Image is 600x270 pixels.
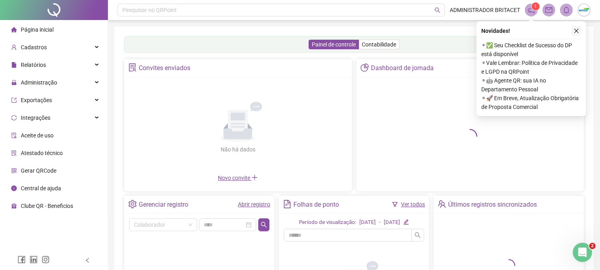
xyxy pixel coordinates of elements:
span: user-add [11,44,17,50]
img: 73035 [578,4,590,16]
span: solution [128,63,137,72]
span: team [438,200,446,208]
span: ⚬ 🤖 Agente QR: sua IA no Departamento Pessoal [481,76,581,94]
span: qrcode [11,168,17,173]
a: Abrir registro [238,201,270,208]
span: plus [251,174,258,181]
span: file-text [283,200,291,208]
span: linkedin [30,256,38,264]
span: search [435,7,441,13]
span: Painel de controle [312,41,356,48]
span: Atestado técnico [21,150,63,156]
span: Clube QR - Beneficios [21,203,73,209]
span: Integrações [21,115,50,121]
span: Central de ajuda [21,185,61,191]
sup: 1 [532,2,540,10]
iframe: Intercom live chat [573,243,592,262]
span: Contabilidade [362,41,396,48]
span: Novo convite [218,175,258,181]
span: mail [545,6,552,14]
div: Últimos registros sincronizados [448,198,537,212]
span: bell [563,6,570,14]
span: 1 [534,4,537,9]
span: edit [403,219,409,224]
span: sync [11,115,17,121]
span: search [415,232,421,238]
div: Gerenciar registro [139,198,188,212]
div: Período de visualização: [299,218,356,227]
div: [DATE] [384,218,400,227]
span: setting [128,200,137,208]
span: Exportações [21,97,52,103]
span: lock [11,80,17,85]
span: info-circle [11,185,17,191]
span: 2 [589,243,596,249]
div: [DATE] [359,218,376,227]
div: Folhas de ponto [293,198,339,212]
span: home [11,27,17,32]
span: ⚬ 🚀 Em Breve, Atualização Obrigatória de Proposta Comercial [481,94,581,111]
span: loading [461,127,478,145]
span: search [261,222,267,228]
span: Gerar QRCode [21,167,56,174]
a: Ver todos [401,201,425,208]
div: Dashboard de jornada [371,61,434,75]
span: instagram [42,256,50,264]
span: export [11,97,17,103]
span: ⚬ ✅ Seu Checklist de Sucesso do DP está disponível [481,41,581,58]
span: Administração [21,79,57,86]
span: notification [528,6,535,14]
span: Relatórios [21,62,46,68]
span: gift [11,203,17,209]
span: ADMINISTRADOR BRITACET [450,6,520,14]
span: file [11,62,17,68]
span: ⚬ Vale Lembrar: Política de Privacidade e LGPD na QRPoint [481,58,581,76]
span: pie-chart [361,63,369,72]
div: - [379,218,381,227]
span: Novidades ! [481,26,510,35]
span: filter [392,201,398,207]
span: facebook [18,256,26,264]
span: close [574,28,579,34]
span: audit [11,133,17,138]
span: Página inicial [21,26,54,33]
span: Cadastros [21,44,47,50]
div: Não há dados [201,145,275,154]
span: solution [11,150,17,156]
span: left [85,258,90,263]
div: Convites enviados [139,61,190,75]
span: Aceite de uso [21,132,54,139]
